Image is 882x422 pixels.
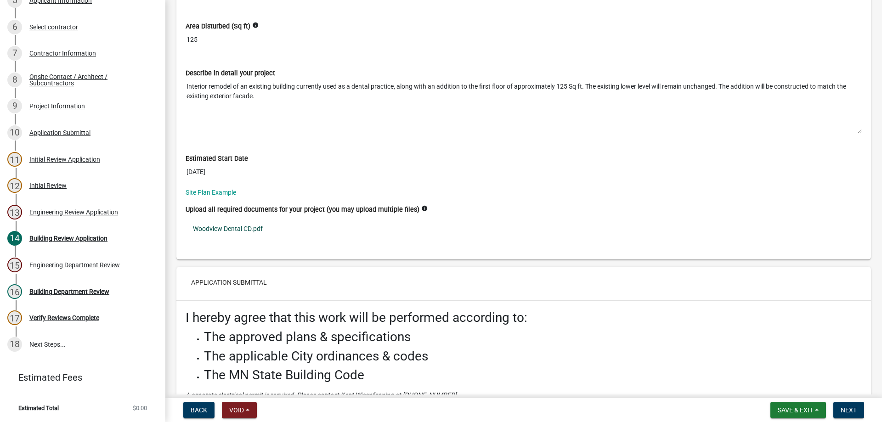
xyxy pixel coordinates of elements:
[7,20,22,34] div: 6
[7,310,22,325] div: 17
[186,218,862,239] a: Woodview Dental CD.pdf
[229,406,244,414] span: Void
[29,73,151,86] div: Onsite Contact / Architect / Subcontractors
[29,315,99,321] div: Verify Reviews Complete
[7,284,22,299] div: 16
[7,46,22,61] div: 7
[29,103,85,109] div: Project Information
[7,205,22,219] div: 13
[7,125,22,140] div: 10
[29,156,100,163] div: Initial Review Application
[770,402,826,418] button: Save & Exit
[841,406,857,414] span: Next
[204,367,862,383] h3: The MN State Building Code
[29,129,90,136] div: Application Submittal
[7,152,22,167] div: 11
[204,329,862,345] h3: The approved plans & specifications
[421,205,428,212] i: info
[7,368,151,387] a: Estimated Fees
[7,258,22,272] div: 15
[252,22,259,28] i: info
[186,391,458,399] i: A separate electrical permit is required. Please contact Kent Wiespfenning at [PHONE_NUMBER].
[7,231,22,246] div: 14
[29,288,109,295] div: Building Department Review
[191,406,207,414] span: Back
[778,406,813,414] span: Save & Exit
[222,402,257,418] button: Void
[184,274,274,291] button: Application Submittal
[29,209,118,215] div: Engineering Review Application
[204,349,862,364] h3: The applicable City ordinances & codes
[186,23,250,30] label: Area Disturbed (Sq ft)
[186,78,862,134] textarea: Interior remodel of an existing building currently used as a dental practice, along with an addit...
[186,310,862,326] h3: I hereby agree that this work will be performed according to:
[7,99,22,113] div: 9
[29,182,67,189] div: Initial Review
[7,73,22,87] div: 8
[186,189,236,196] a: Site Plan Example
[183,402,215,418] button: Back
[29,235,107,242] div: Building Review Application
[7,178,22,193] div: 12
[833,402,864,418] button: Next
[7,337,22,352] div: 18
[29,24,78,30] div: Select contractor
[186,207,419,213] label: Upload all required documents for your project (you may upload multiple files)
[186,70,275,77] label: Describe in detail your project
[133,405,147,411] span: $0.00
[18,405,59,411] span: Estimated Total
[186,156,248,162] label: Estimated Start Date
[29,50,96,56] div: Contractor Information
[29,262,120,268] div: Engineering Department Review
